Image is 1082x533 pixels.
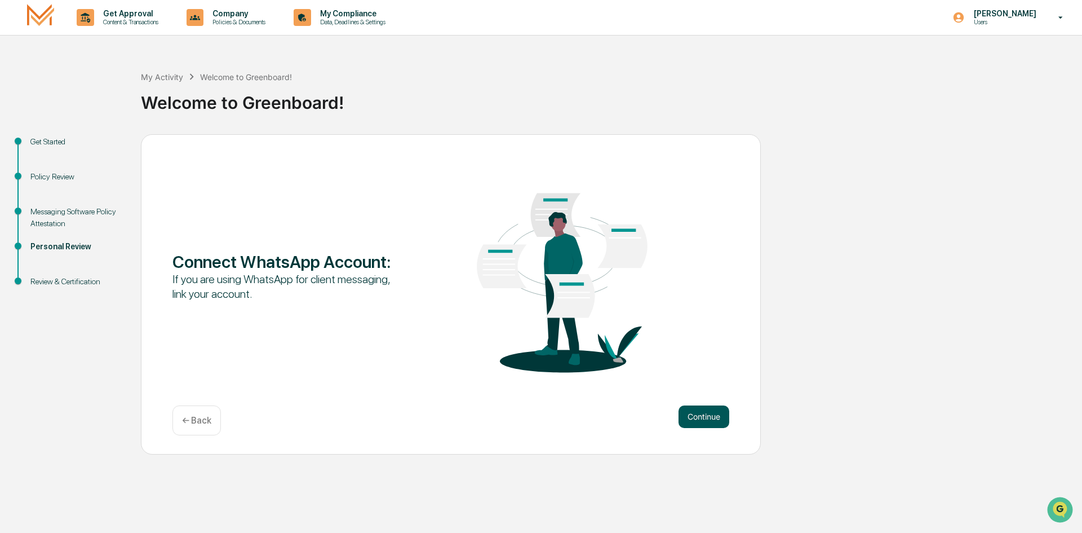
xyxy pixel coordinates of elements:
iframe: Open customer support [1046,496,1076,526]
div: Messaging Software Policy Attestation [30,206,123,230]
div: Start new chat [38,86,185,98]
button: Continue [679,406,729,428]
span: Attestations [93,142,140,153]
div: 🗄️ [82,143,91,152]
div: Welcome to Greenboard! [200,72,292,82]
div: 🖐️ [11,143,20,152]
div: Personal Review [30,241,123,253]
p: ← Back [182,415,211,426]
a: 🗄️Attestations [77,138,144,158]
span: Data Lookup [23,164,71,175]
p: [PERSON_NAME] [965,9,1042,18]
button: Start new chat [192,90,205,103]
div: We're available if you need us! [38,98,143,107]
div: Get Started [30,136,123,148]
div: 🔎 [11,165,20,174]
img: Connect WhatsApp Account [451,159,673,391]
p: Company [203,9,271,18]
div: Welcome to Greenboard! [141,83,1076,113]
div: My Activity [141,72,183,82]
img: logo [27,4,54,30]
img: 1746055101610-c473b297-6a78-478c-a979-82029cc54cd1 [11,86,32,107]
p: Policies & Documents [203,18,271,26]
a: Powered byPylon [79,191,136,200]
div: If you are using WhatsApp for client messaging, link your account. [172,272,395,301]
span: Preclearance [23,142,73,153]
a: 🔎Data Lookup [7,159,76,179]
p: How can we help? [11,24,205,42]
span: Pylon [112,191,136,200]
div: Policy Review [30,171,123,183]
p: Content & Transactions [94,18,164,26]
p: My Compliance [311,9,391,18]
p: Users [965,18,1042,26]
div: Review & Certification [30,276,123,288]
div: Connect WhatsApp Account : [172,252,395,272]
p: Get Approval [94,9,164,18]
p: Data, Deadlines & Settings [311,18,391,26]
a: 🖐️Preclearance [7,138,77,158]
